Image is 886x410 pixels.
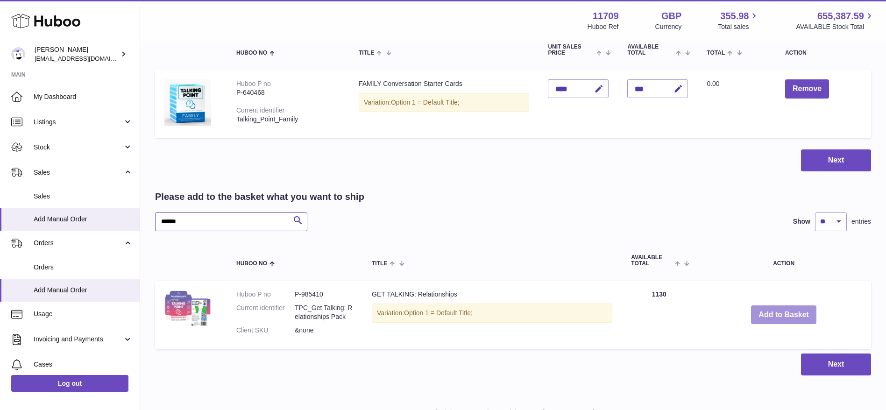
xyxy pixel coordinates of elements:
span: Total sales [718,22,759,31]
td: FAMILY Conversation Starter Cards [349,70,539,138]
a: 655,387.59 AVAILABLE Stock Total [796,10,875,31]
a: Log out [11,375,128,392]
h2: Please add to the basket what you want to ship [155,191,364,203]
span: 355.98 [720,10,749,22]
div: [PERSON_NAME] [35,45,119,63]
div: Action [785,50,862,56]
span: [EMAIL_ADDRESS][DOMAIN_NAME] [35,55,137,62]
a: 355.98 Total sales [718,10,759,31]
div: Variation: [359,93,530,112]
button: Add to Basket [751,305,816,325]
div: Talking_Point_Family [236,115,340,124]
th: Action [696,245,871,276]
div: Huboo Ref [588,22,619,31]
span: Huboo no [236,261,267,267]
dd: &none [295,326,353,335]
button: Next [801,353,871,375]
span: Option 1 = Default Title; [391,99,460,106]
span: Cases [34,360,133,369]
dd: TPC_Get Talking: Relationships Pack [295,304,353,321]
span: 0.00 [707,80,719,87]
span: Listings [34,118,123,127]
span: Unit Sales Price [548,44,594,56]
label: Show [793,217,810,226]
span: AVAILABLE Stock Total [796,22,875,31]
span: Total [707,50,725,56]
span: AVAILABLE Total [631,254,673,267]
div: Variation: [372,304,612,323]
div: Currency [655,22,682,31]
td: GET TALKING: Relationships [362,281,622,349]
span: entries [851,217,871,226]
span: Add Manual Order [34,215,133,224]
span: 655,387.59 [817,10,864,22]
strong: GBP [661,10,681,22]
strong: 11709 [593,10,619,22]
span: Orders [34,239,123,247]
span: Add Manual Order [34,286,133,295]
dt: Current identifier [236,304,295,321]
span: Invoicing and Payments [34,335,123,344]
dd: P-985410 [295,290,353,299]
span: Title [372,261,387,267]
img: internalAdmin-11709@internal.huboo.com [11,47,25,61]
span: Title [359,50,374,56]
dt: Huboo P no [236,290,295,299]
div: P-640468 [236,88,340,97]
span: AVAILABLE Total [627,44,673,56]
span: Stock [34,143,123,152]
span: Huboo no [236,50,267,56]
span: Option 1 = Default Title; [404,309,473,317]
span: Usage [34,310,133,318]
img: GET TALKING: Relationships [164,290,211,331]
div: Current identifier [236,106,285,114]
button: Next [801,149,871,171]
img: FAMILY Conversation Starter Cards [164,79,211,126]
dt: Client SKU [236,326,295,335]
div: Huboo P no [236,80,271,87]
span: Sales [34,192,133,201]
span: Orders [34,263,133,272]
button: Remove [785,79,829,99]
td: 1130 [622,281,696,349]
span: Sales [34,168,123,177]
span: My Dashboard [34,92,133,101]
